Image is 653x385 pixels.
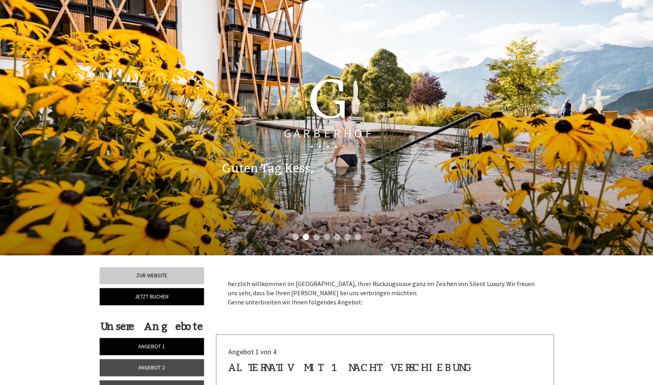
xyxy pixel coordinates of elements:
h1: Guten Tag Kess, [222,162,314,175]
a: Zur Website [100,267,204,284]
div: Alternativ mit 1 Nacht Verschiebung [228,360,471,375]
button: Previous [14,118,22,138]
span: Angebot 1 von 4 [228,347,276,356]
button: Next [631,118,639,138]
div: Unsere Angebote [100,319,204,334]
a: Jetzt buchen [100,288,204,305]
span: Angebot 1 [138,343,165,350]
p: herzlich willkommen im [GEOGRAPHIC_DATA], Ihrer Rückzugsoase ganz im Zeichen von Silent Luxury. W... [228,279,542,307]
span: Angebot 2 [138,364,165,371]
